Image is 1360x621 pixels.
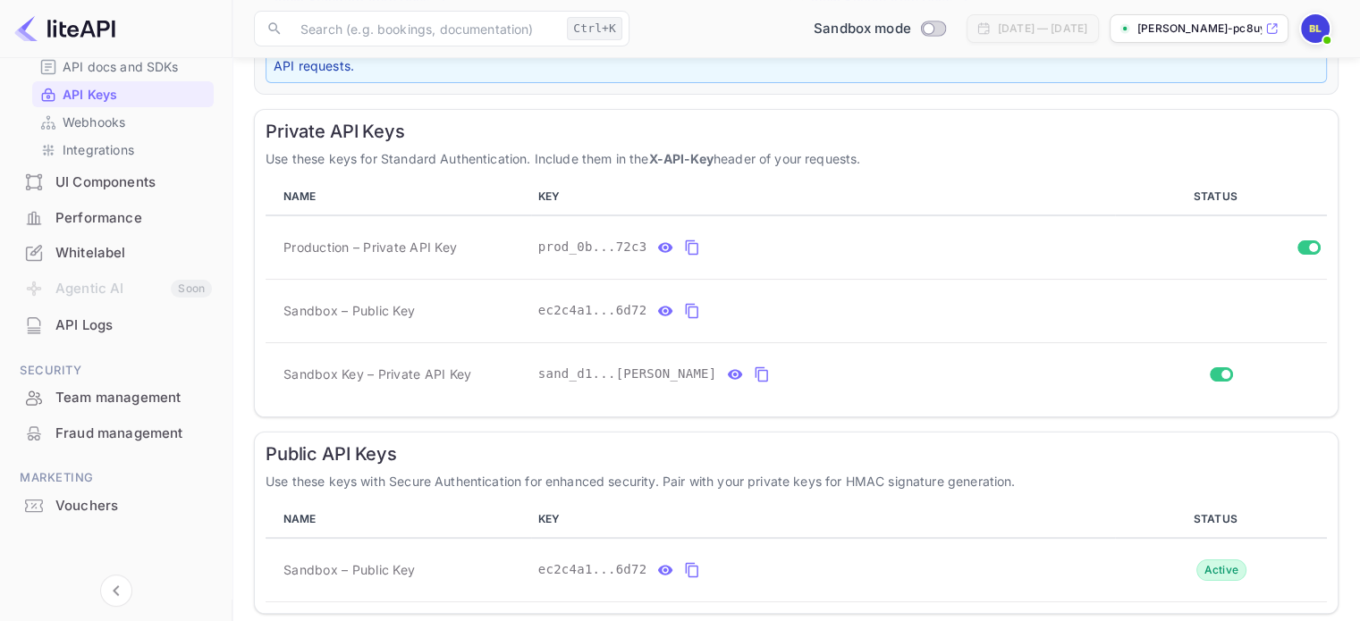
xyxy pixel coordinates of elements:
p: [PERSON_NAME]-pc8uy.nuitee.... [1137,21,1262,37]
p: API docs and SDKs [63,57,179,76]
th: STATUS [1115,179,1327,215]
table: private api keys table [266,179,1327,406]
div: Performance [55,208,212,229]
div: Fraud management [11,416,221,451]
div: UI Components [11,165,221,200]
th: KEY [531,501,1115,538]
div: Team management [55,388,212,408]
span: prod_0b...72c3 [538,238,647,256]
div: Fraud management [55,424,212,444]
a: API docs and SDKs [39,57,207,76]
div: Switch to Production mode [807,19,952,39]
th: KEY [531,179,1115,215]
span: Production – Private API Key [283,238,457,256]
div: Integrations [32,137,214,163]
div: Vouchers [11,489,221,524]
div: Active [1196,559,1247,581]
span: ec2c4a1...6d72 [538,301,647,320]
th: NAME [266,179,531,215]
a: Performance [11,201,221,234]
div: UI Components [55,172,212,193]
a: Vouchers [11,489,221,522]
span: Security [11,361,221,381]
span: Sandbox – Public Key [283,560,415,579]
div: Vouchers [55,496,212,516]
a: Team management [11,381,221,414]
div: Whitelabel [11,236,221,271]
p: Webhooks [63,113,125,131]
input: Search (e.g. bookings, documentation) [290,11,560,46]
div: API docs and SDKs [32,54,214,80]
th: NAME [266,501,531,538]
table: public api keys table [266,501,1327,602]
a: Integrations [39,140,207,159]
div: Webhooks [32,109,214,135]
p: Integrations [63,140,134,159]
a: Fraud management [11,416,221,449]
img: LiteAPI logo [14,14,115,43]
span: Marketing [11,468,221,488]
span: sand_d1...[PERSON_NAME] [538,365,717,383]
a: API Keys [39,85,207,104]
button: Collapse navigation [100,575,132,607]
div: Performance [11,201,221,236]
span: ec2c4a1...6d72 [538,560,647,579]
p: Use these keys for Standard Authentication. Include them in the header of your requests. [266,149,1327,168]
div: API Logs [11,308,221,343]
div: Whitelabel [55,243,212,264]
div: Ctrl+K [567,17,622,40]
th: STATUS [1115,501,1327,538]
div: API Keys [32,81,214,107]
div: [DATE] — [DATE] [998,21,1087,37]
p: API Keys [63,85,117,104]
h6: Public API Keys [266,443,1327,465]
span: Sandbox mode [814,19,911,39]
div: API Logs [55,315,212,336]
td: Sandbox Key – Private API Key [266,342,531,406]
a: Webhooks [39,113,207,131]
a: UI Components [11,165,221,198]
span: Sandbox – Public Key [283,301,415,320]
div: Team management [11,381,221,415]
a: Whitelabel [11,236,221,269]
strong: X-API-Key [648,151,713,166]
img: Bidit LK [1301,14,1330,43]
p: Use these keys with Secure Authentication for enhanced security. Pair with your private keys for ... [266,472,1327,491]
a: API Logs [11,308,221,341]
h6: Private API Keys [266,121,1327,142]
